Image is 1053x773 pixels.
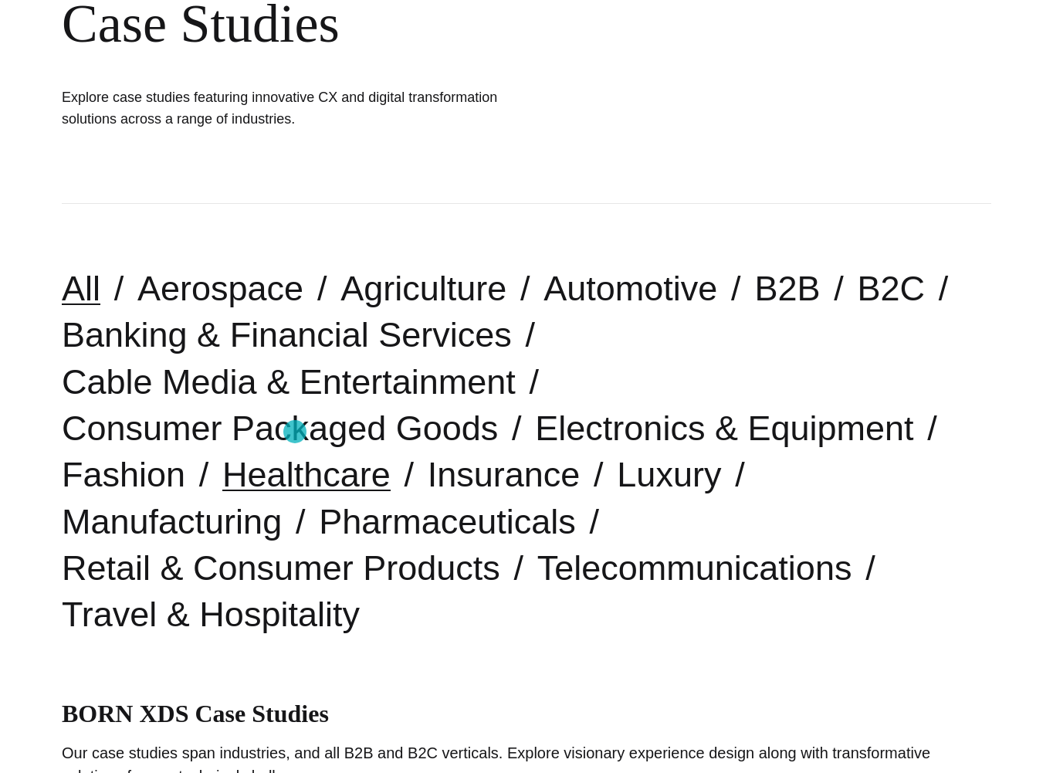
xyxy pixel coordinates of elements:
a: Insurance [428,455,581,494]
a: Consumer Packaged Goods [62,409,498,448]
a: Luxury [617,455,721,494]
a: Fashion [62,455,185,494]
a: B2B [754,269,820,308]
a: B2C [857,269,925,308]
a: Pharmaceuticals [319,502,576,541]
a: Aerospace [137,269,303,308]
a: Retail & Consumer Products [62,548,500,588]
a: Travel & Hospitality [62,595,360,634]
a: Healthcare [222,455,391,494]
h1: Explore case studies featuring innovative CX and digital transformation solutions across a range ... [62,86,525,130]
a: Manufacturing [62,502,282,541]
a: Banking & Financial Services [62,315,512,354]
a: Electronics & Equipment [535,409,913,448]
a: Telecommunications [537,548,852,588]
a: Cable Media & Entertainment [62,362,516,402]
h1: BORN XDS Case Studies [62,700,991,728]
a: Automotive [543,269,717,308]
a: Agriculture [340,269,506,308]
a: All [62,269,100,308]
